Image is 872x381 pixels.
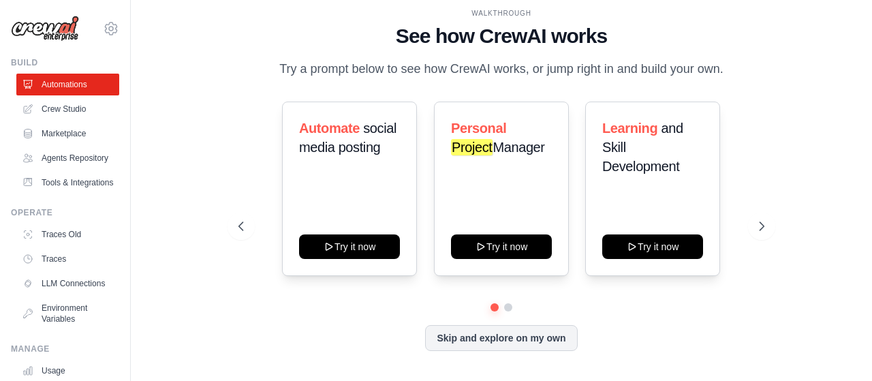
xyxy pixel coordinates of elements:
[11,207,119,218] div: Operate
[602,121,683,174] span: and Skill Development
[238,8,764,18] div: WALKTHROUGH
[299,121,360,136] span: Automate
[602,121,657,136] span: Learning
[16,248,119,270] a: Traces
[804,316,872,381] iframe: Chat Widget
[11,57,119,68] div: Build
[451,234,552,259] button: Try it now
[16,273,119,294] a: LLM Connections
[16,98,119,120] a: Crew Studio
[451,139,545,155] span: Manager
[16,172,119,194] a: Tools & Integrations
[299,234,400,259] button: Try it now
[425,325,577,351] button: Skip and explore on my own
[11,344,119,354] div: Manage
[16,147,119,169] a: Agents Repository
[272,59,730,79] p: Try a prompt below to see how CrewAI works, or jump right in and build your own.
[451,121,506,136] span: Personal
[451,139,493,155] em: Project
[16,74,119,95] a: Automations
[238,24,764,48] h1: See how CrewAI works
[16,224,119,245] a: Traces Old
[16,123,119,144] a: Marketplace
[299,121,396,155] span: social media posting
[16,297,119,330] a: Environment Variables
[11,16,79,42] img: Logo
[602,234,703,259] button: Try it now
